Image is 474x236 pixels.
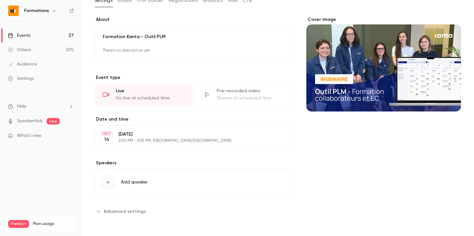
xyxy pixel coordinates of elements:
button: Advanced settings [95,206,150,216]
span: new [47,118,60,125]
h6: Formations [24,7,49,14]
section: Cover image [306,16,461,111]
div: Settings [8,75,34,82]
div: Stream at scheduled time [217,95,285,101]
span: Plan usage [33,221,73,227]
p: 14 [104,136,109,143]
p: There's no description yet [103,45,285,56]
div: Live [116,88,185,94]
div: OCT [101,131,113,136]
section: Advanced settings [95,206,293,216]
span: Premium [8,220,29,228]
p: Event type [95,74,293,81]
div: Pre-recorded videoStream at scheduled time [195,83,294,106]
div: Events [8,32,30,39]
p: [DATE] [118,131,259,138]
label: Date and time [95,116,293,123]
label: Speakers [95,160,293,166]
button: Add speaker [95,169,293,196]
iframe: Noticeable Trigger [66,133,74,139]
p: Formation Kanta - Outil PLM [103,34,285,40]
div: Go live at scheduled time [116,95,185,101]
label: About [95,16,293,23]
div: Pre-recorded video [217,88,285,94]
img: Formations [8,6,19,16]
label: Cover image [306,16,461,23]
p: 2:00 PM - 3:30 PM, [GEOGRAPHIC_DATA]/[GEOGRAPHIC_DATA] [118,138,259,143]
span: Help [17,103,26,110]
a: SpeakerHub [17,118,43,125]
span: What's new [17,132,41,139]
span: Add speaker [121,179,148,185]
div: Videos [8,47,31,53]
li: help-dropdown-opener [8,103,74,110]
div: LiveGo live at scheduled time [95,83,193,106]
span: Advanced settings [104,208,146,215]
div: Audience [8,61,37,67]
